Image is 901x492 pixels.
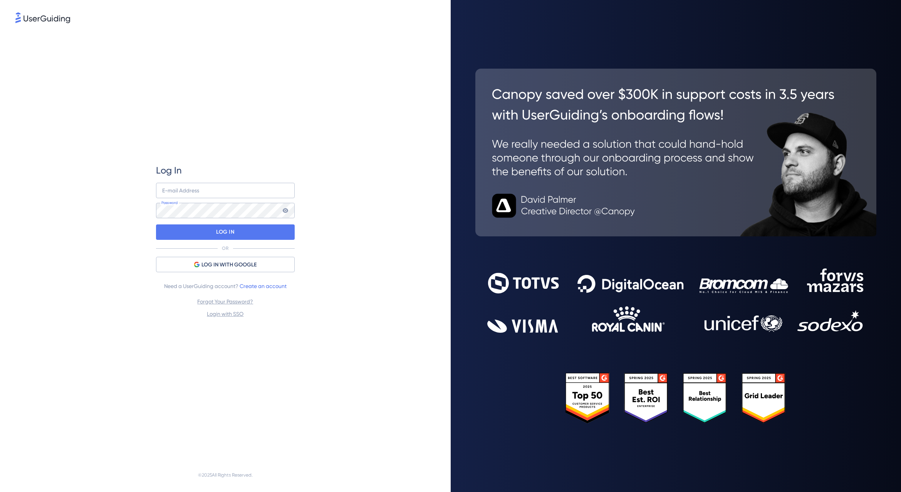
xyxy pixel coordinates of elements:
a: Create an account [240,283,287,289]
img: 9302ce2ac39453076f5bc0f2f2ca889b.svg [487,268,864,333]
img: 25303e33045975176eb484905ab012ff.svg [565,373,786,423]
img: 26c0aa7c25a843aed4baddd2b5e0fa68.svg [475,69,877,236]
a: Login with SSO [207,311,243,317]
a: Forgot Your Password? [197,298,253,305]
input: example@company.com [156,183,295,198]
span: LOG IN WITH GOOGLE [201,260,257,270]
p: OR [222,245,228,251]
span: Log In [156,164,182,177]
span: Need a UserGuiding account? [164,281,287,291]
span: © 2025 All Rights Reserved. [198,470,253,480]
img: 8faab4ba6bc7696a72372aa768b0286c.svg [15,12,70,23]
p: LOG IN [216,226,234,238]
